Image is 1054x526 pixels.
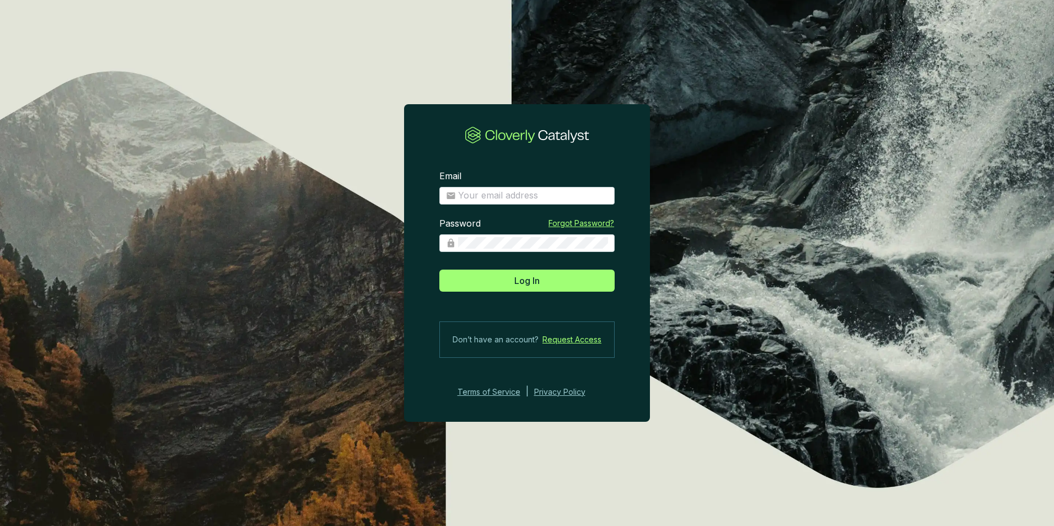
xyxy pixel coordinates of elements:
[458,190,608,202] input: Email
[458,237,608,249] input: Password
[548,218,614,229] a: Forgot Password?
[534,385,600,399] a: Privacy Policy
[514,274,540,287] span: Log In
[454,385,520,399] a: Terms of Service
[526,385,529,399] div: |
[439,170,461,183] label: Email
[453,333,539,346] span: Don’t have an account?
[542,333,601,346] a: Request Access
[439,270,615,292] button: Log In
[439,218,481,230] label: Password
